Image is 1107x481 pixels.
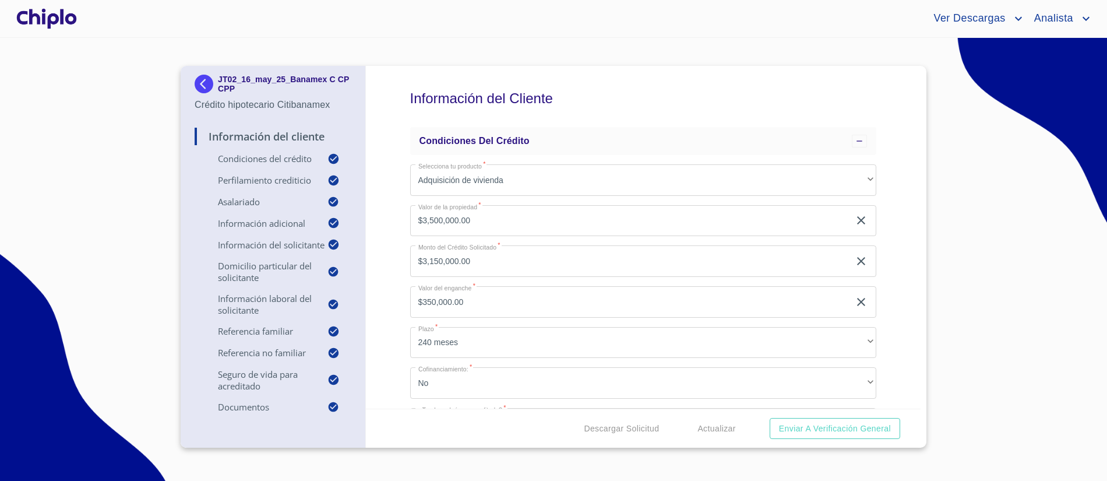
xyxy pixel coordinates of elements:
[925,9,1025,28] button: account of current user
[195,293,327,316] p: Información Laboral del Solicitante
[195,347,327,359] p: Referencia No Familiar
[410,367,877,399] div: No
[410,75,877,122] h5: Información del Cliente
[854,254,868,268] button: clear input
[195,75,351,98] div: JT02_16_may_25_Banamex C CP CPP
[410,408,877,440] div: No, solamente yo
[195,174,327,186] p: Perfilamiento crediticio
[854,295,868,309] button: clear input
[195,239,327,251] p: Información del Solicitante
[195,368,327,392] p: Seguro de Vida para Acreditado
[1025,9,1093,28] button: account of current user
[195,75,218,93] img: Docupass spot blue
[584,422,659,436] span: Descargar Solicitud
[218,75,351,93] p: JT02_16_may_25_Banamex C CP CPP
[779,422,891,436] span: Enviar a Verificación General
[195,153,327,164] p: Condiciones del Crédito
[579,418,664,440] button: Descargar Solicitud
[410,127,877,155] div: Condiciones del Crédito
[1025,9,1079,28] span: Analista
[195,260,327,283] p: Domicilio Particular del Solicitante
[925,9,1011,28] span: Ver Descargas
[693,418,740,440] button: Actualizar
[410,327,877,359] div: 240 meses
[419,136,530,146] span: Condiciones del Crédito
[195,129,351,143] p: Información del Cliente
[195,98,351,112] p: Crédito hipotecario Citibanamex
[770,418,900,440] button: Enviar a Verificación General
[195,217,327,229] p: Información adicional
[195,325,327,337] p: Referencia Familiar
[195,401,327,413] p: Documentos
[195,196,327,208] p: Asalariado
[410,164,877,196] div: Adquisición de vivienda
[854,213,868,227] button: clear input
[697,422,735,436] span: Actualizar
